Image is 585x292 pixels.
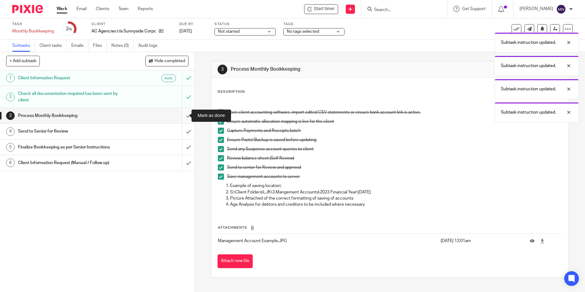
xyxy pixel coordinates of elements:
p: Subtask instruction updated. [501,39,556,46]
a: Files [93,40,107,52]
p: Management Account Example.JPG [218,238,437,244]
div: 2 [6,93,15,101]
h1: Process Monthly Bookkeeping [18,111,123,120]
h1: Send to Senior for Review [18,127,123,136]
p: Ensure Pastel Backup is saved before updating [227,137,562,143]
div: 3 [6,111,15,120]
h1: Client Information Request [18,73,123,83]
p: Capture Payments and Receipts batch [227,128,562,134]
a: Email [76,6,87,12]
label: Tags [283,22,345,27]
p: Picture Attached of the correct formatting of saving of accounts [230,195,562,201]
a: Subtasks [12,40,35,52]
p: Description [218,89,245,94]
p: Subtask instruction updated. [501,109,556,115]
p: Send to senior for Review and approval [227,164,562,170]
a: Reports [138,6,153,12]
p: Subtask instruction updated. [501,63,556,69]
a: Team [118,6,129,12]
p: S:\Client Folders\LJK\3.Mangement Accounts\2023 Financial Year\[DATE] [230,189,562,195]
label: Status [214,22,276,27]
label: Task [12,22,54,27]
p: Example of saving location: [230,183,562,189]
span: Attachments [218,226,247,229]
label: Due by [179,22,207,27]
label: Client [91,22,172,27]
p: Review balance sheet (Self Review) [227,155,562,161]
div: Monthly Bookkeeping [12,28,54,34]
span: No tags selected [287,29,319,34]
div: AC Agencies t/a Sunnyside Corporate - Monthly Bookkeeping [304,4,338,14]
button: Hide completed [145,56,188,66]
p: Open client accounting software, import edited CSV statements or ensure bank account link is active. [227,109,562,115]
a: Emails [71,40,88,52]
a: Notes (0) [111,40,134,52]
div: 5 [6,143,15,152]
h1: Process Monthly Bookkeeping [231,66,403,73]
span: Hide completed [155,59,185,64]
a: Audit logs [138,40,162,52]
p: Save management accounts to server [227,174,562,180]
h1: Finalize Bookkeeping as per Senior Instructions [18,143,123,152]
p: Age Analysis for debtors and creditors to be included where necessary [230,201,562,208]
p: Ensure automatic allocation mapping is live for the client [227,118,562,125]
div: 6 [6,159,15,167]
p: Send any Suspense account queries to client [227,146,562,152]
span: Not started [218,29,240,34]
img: Pixie [12,5,43,13]
div: 4 [6,127,15,136]
h1: Check all documentation required has been sent by client [18,89,123,105]
a: Work [57,6,67,12]
p: Subtask instruction updated. [501,86,556,92]
a: Clients [96,6,109,12]
div: 3 [218,65,227,74]
img: svg%3E [556,4,566,14]
div: Auto [161,74,176,82]
button: + Add subtask [6,56,40,66]
div: 2 [66,25,72,32]
small: /6 [69,28,72,31]
p: AC Agencies t/a Sunnyside Corporate [91,28,156,34]
button: Attach new file [218,254,253,268]
a: Download [540,238,545,244]
div: 1 [6,74,15,82]
p: [DATE] 12:01am [441,238,521,244]
span: [DATE] [179,29,192,33]
h1: Client Information Request (Manual / Follow up) [18,158,123,167]
a: Client tasks [39,40,67,52]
